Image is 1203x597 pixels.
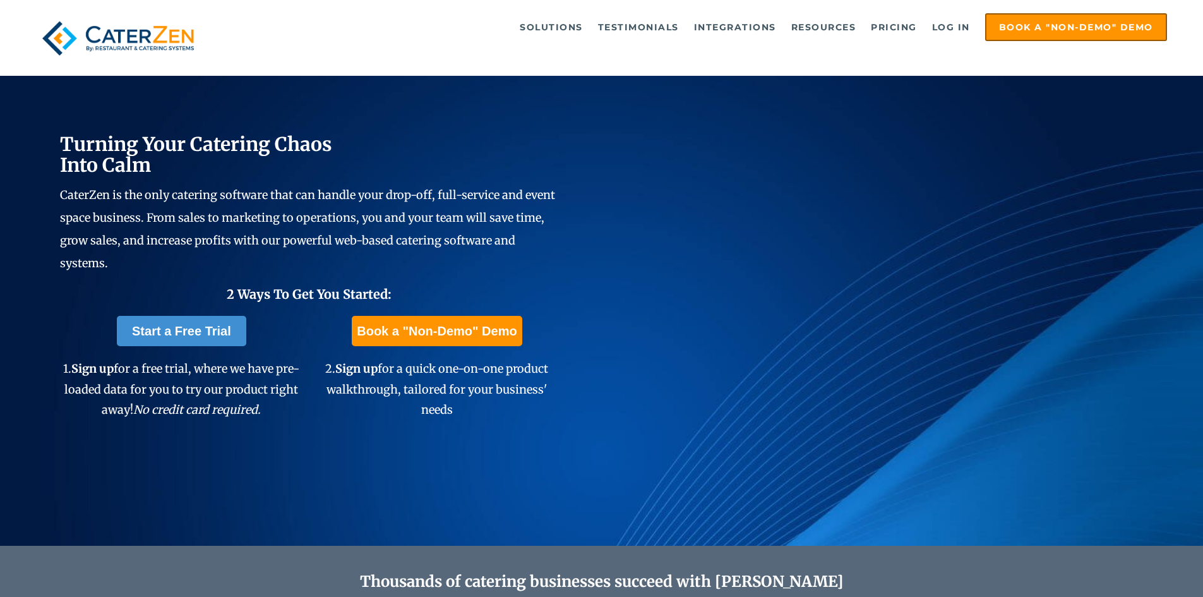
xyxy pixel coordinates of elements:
a: Book a "Non-Demo" Demo [985,13,1167,41]
span: Sign up [335,361,378,376]
span: Turning Your Catering Chaos Into Calm [60,132,332,177]
div: Navigation Menu [229,13,1167,41]
a: Log in [926,15,976,40]
span: Sign up [71,361,114,376]
a: Testimonials [592,15,685,40]
a: Solutions [513,15,589,40]
span: CaterZen is the only catering software that can handle your drop-off, full-service and event spac... [60,188,555,270]
a: Integrations [688,15,782,40]
h2: Thousands of catering businesses succeed with [PERSON_NAME] [121,573,1083,591]
span: 1. for a free trial, where we have pre-loaded data for you to try our product right away! [63,361,299,417]
span: 2. for a quick one-on-one product walkthrough, tailored for your business' needs [325,361,548,417]
a: Start a Free Trial [117,316,246,346]
img: caterzen [36,13,200,63]
a: Resources [785,15,863,40]
em: No credit card required. [133,402,261,417]
a: Pricing [865,15,923,40]
a: Book a "Non-Demo" Demo [352,316,522,346]
span: 2 Ways To Get You Started: [227,286,392,302]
